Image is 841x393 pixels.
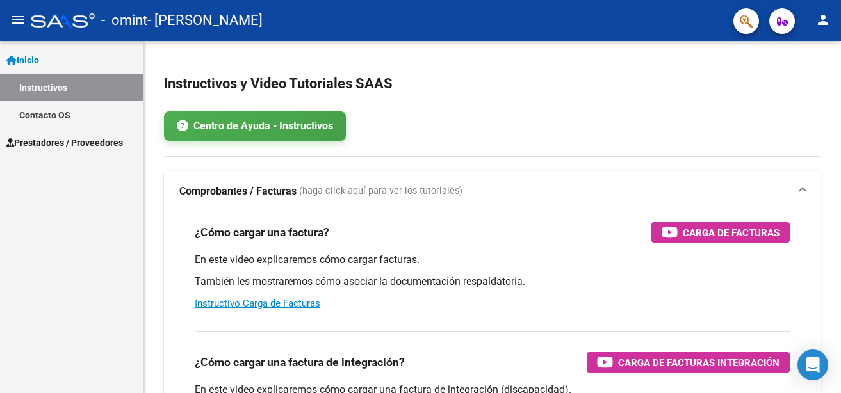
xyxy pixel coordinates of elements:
[101,6,147,35] span: - omint
[195,253,790,267] p: En este video explicaremos cómo cargar facturas.
[299,184,462,198] span: (haga click aquí para ver los tutoriales)
[6,53,39,67] span: Inicio
[797,349,828,380] div: Open Intercom Messenger
[651,222,790,243] button: Carga de Facturas
[164,72,821,96] h2: Instructivos y Video Tutoriales SAAS
[147,6,263,35] span: - [PERSON_NAME]
[6,136,123,150] span: Prestadores / Proveedores
[195,223,329,241] h3: ¿Cómo cargar una factura?
[587,352,790,373] button: Carga de Facturas Integración
[815,12,831,28] mat-icon: person
[683,225,780,241] span: Carga de Facturas
[195,353,405,371] h3: ¿Cómo cargar una factura de integración?
[179,184,297,198] strong: Comprobantes / Facturas
[618,355,780,371] span: Carga de Facturas Integración
[164,171,821,212] mat-expansion-panel-header: Comprobantes / Facturas (haga click aquí para ver los tutoriales)
[10,12,26,28] mat-icon: menu
[195,298,320,309] a: Instructivo Carga de Facturas
[164,111,346,141] a: Centro de Ayuda - Instructivos
[195,275,790,289] p: También les mostraremos cómo asociar la documentación respaldatoria.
